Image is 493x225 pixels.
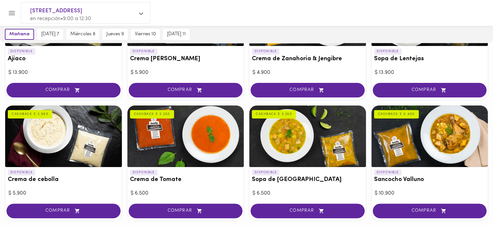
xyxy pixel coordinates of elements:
span: COMPRAR [381,208,479,214]
iframe: Messagebird Livechat Widget [455,187,487,219]
p: DISPONIBLE [252,49,279,54]
div: $ 10.900 [375,190,485,197]
div: CASHBACK $ 5.450 [374,110,419,118]
div: $ 4.900 [252,69,363,76]
p: DISPONIBLE [374,49,402,54]
h3: Ajiaco [8,56,119,62]
button: jueves 9 [102,29,128,40]
button: COMPRAR [373,83,487,97]
span: viernes 10 [135,31,156,37]
button: COMPRAR [251,204,365,218]
button: COMPRAR [373,204,487,218]
p: DISPONIBLE [252,170,279,175]
button: miércoles 8 [66,29,99,40]
div: Crema de Tomate [127,106,244,167]
button: COMPRAR [251,83,365,97]
h3: Sancocho Valluno [374,176,486,183]
div: $ 13.900 [8,69,119,76]
span: [DATE] 11 [167,31,186,37]
span: COMPRAR [259,208,357,214]
h3: Crema [PERSON_NAME] [130,56,241,62]
div: $ 6.500 [252,190,363,197]
span: COMPRAR [15,208,112,214]
span: [STREET_ADDRESS] [30,7,135,15]
div: $ 5.900 [8,190,119,197]
h3: Crema de Zanahoria & Jengibre [252,56,363,62]
p: DISPONIBLE [130,170,158,175]
div: $ 5.900 [131,69,241,76]
span: miércoles 8 [70,31,95,37]
span: jueves 9 [106,31,124,37]
h3: Sopa de Lentejas [374,56,486,62]
p: DISPONIBLE [8,170,35,175]
button: COMPRAR [129,204,243,218]
h3: Crema de Tomate [130,176,241,183]
div: CASHBACK $ 2.950 [8,110,52,118]
div: $ 6.500 [131,190,241,197]
button: viernes 10 [131,29,160,40]
span: COMPRAR [137,208,235,214]
button: COMPRAR [129,83,243,97]
span: COMPRAR [259,87,357,93]
span: [DATE] 7 [41,31,59,37]
div: Sancocho Valluno [371,106,488,167]
h3: Sopa de [GEOGRAPHIC_DATA] [252,176,363,183]
span: COMPRAR [15,87,112,93]
button: COMPRAR [6,204,121,218]
div: CASHBACK $ 3.250 [130,110,174,118]
button: COMPRAR [6,83,121,97]
span: en recepción • 9:00 a 12:30 [30,16,91,21]
p: DISPONIBLE [374,170,402,175]
p: DISPONIBLE [8,49,35,54]
button: mañana [5,29,34,40]
h3: Crema de cebolla [8,176,119,183]
div: Sopa de Mondongo [249,106,366,167]
p: DISPONIBLE [130,49,158,54]
button: Menu [4,5,20,21]
span: COMPRAR [137,87,235,93]
span: COMPRAR [381,87,479,93]
div: Crema de cebolla [5,106,122,167]
div: $ 13.900 [375,69,485,76]
span: mañana [9,31,29,37]
button: [DATE] 7 [37,29,63,40]
div: CASHBACK $ 3.250 [252,110,296,118]
button: [DATE] 11 [163,29,190,40]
